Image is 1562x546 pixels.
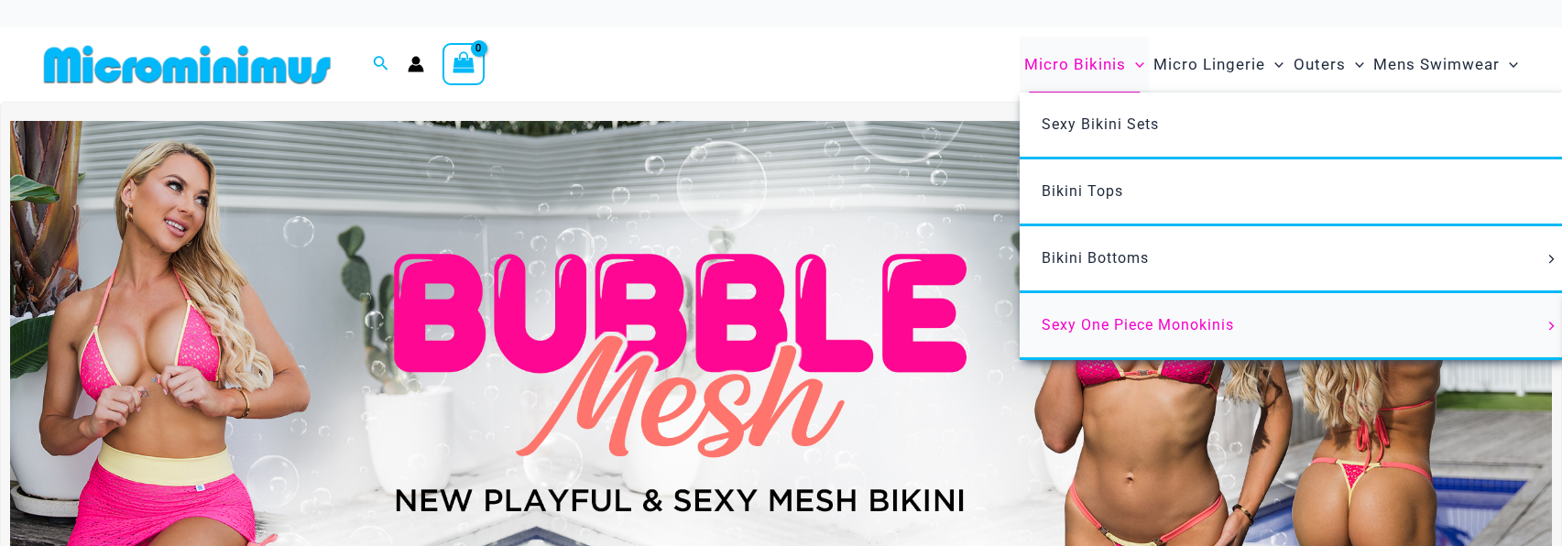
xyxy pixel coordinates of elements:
[1042,316,1234,333] span: Sexy One Piece Monokinis
[1542,255,1562,264] span: Menu Toggle
[1042,249,1149,267] span: Bikini Bottoms
[1369,37,1523,93] a: Mens SwimwearMenu ToggleMenu Toggle
[1020,37,1149,93] a: Micro BikinisMenu ToggleMenu Toggle
[408,56,424,72] a: Account icon link
[1042,182,1123,200] span: Bikini Tops
[1500,41,1518,88] span: Menu Toggle
[1017,34,1525,95] nav: Site Navigation
[37,44,338,85] img: MM SHOP LOGO FLAT
[1373,41,1500,88] span: Mens Swimwear
[1346,41,1364,88] span: Menu Toggle
[1542,322,1562,331] span: Menu Toggle
[373,53,389,76] a: Search icon link
[442,43,485,85] a: View Shopping Cart, empty
[1126,41,1144,88] span: Menu Toggle
[1294,41,1346,88] span: Outers
[1024,41,1126,88] span: Micro Bikinis
[1042,115,1159,133] span: Sexy Bikini Sets
[1153,41,1265,88] span: Micro Lingerie
[1289,37,1369,93] a: OutersMenu ToggleMenu Toggle
[1149,37,1288,93] a: Micro LingerieMenu ToggleMenu Toggle
[1265,41,1283,88] span: Menu Toggle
